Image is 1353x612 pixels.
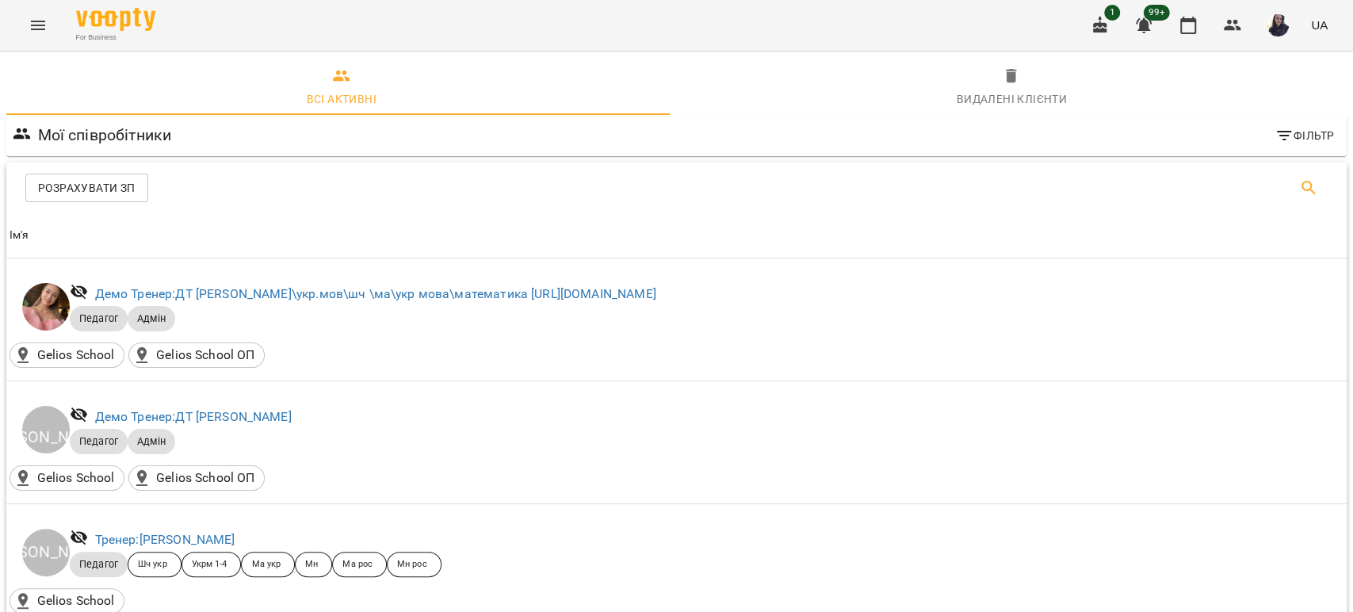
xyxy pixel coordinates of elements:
span: Ім'я [10,226,1343,245]
img: ДТ Бойко Юлія\укр.мов\шч \ма\укр мова\математика https://us06web.zoom.us/j/84886035086 [22,283,70,331]
img: Voopty Logo [76,8,155,31]
div: Мн рос [387,552,441,577]
div: Table Toolbar [6,163,1347,213]
div: ДТ [PERSON_NAME] [22,406,70,453]
div: [PERSON_NAME] [22,529,70,576]
div: Gelios School() [10,342,124,368]
div: Sort [10,226,29,245]
h6: Мої співробітники [38,123,172,147]
a: Демо Тренер:ДТ [PERSON_NAME]\укр.мов\шч \ма\укр мова\математика [URL][DOMAIN_NAME] [95,286,656,301]
span: UA [1311,17,1328,33]
span: 99+ [1144,5,1170,21]
p: Gelios School ОП [156,346,254,365]
button: Розрахувати ЗП [25,174,148,202]
button: Menu [19,6,57,44]
div: Gelios School ОП() [128,342,265,368]
div: Укрм 1-4 [182,552,242,577]
a: Демо Тренер:ДТ [PERSON_NAME] [95,409,292,424]
p: Gelios School [37,346,115,365]
button: Фільтр [1268,121,1340,150]
span: Педагог [70,312,128,326]
div: Ма рос [332,552,387,577]
p: Gelios School [37,469,115,488]
p: Gelios School ОП [156,469,254,488]
img: de66a22b4ea812430751315b74cfe34b.jpg [1267,14,1289,36]
p: Ма укр [251,558,281,572]
div: Ім'я [10,226,29,245]
div: Шч укр [128,552,182,577]
p: Шч укр [138,558,167,572]
span: Адмін [128,434,175,449]
span: Розрахувати ЗП [38,178,136,197]
p: Мн [305,558,318,572]
span: 1 [1104,5,1120,21]
p: Мн рос [397,558,427,572]
span: Адмін [128,312,175,326]
a: Тренер:[PERSON_NAME] [95,532,235,547]
span: Педагог [70,557,128,572]
span: For Business [76,33,155,43]
div: Мн [295,552,332,577]
span: Педагог [70,434,128,449]
p: Gelios School [37,591,115,610]
div: Gelios School ОП() [128,465,265,491]
button: Search [1290,169,1328,207]
div: Всі активні [307,90,376,109]
div: Ма укр [241,552,295,577]
span: Фільтр [1275,126,1334,145]
button: UA [1305,10,1334,40]
p: Ма рос [342,558,373,572]
div: Видалені клієнти [957,90,1067,109]
p: Укрм 1-4 [192,558,227,572]
div: Gelios School() [10,465,124,491]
